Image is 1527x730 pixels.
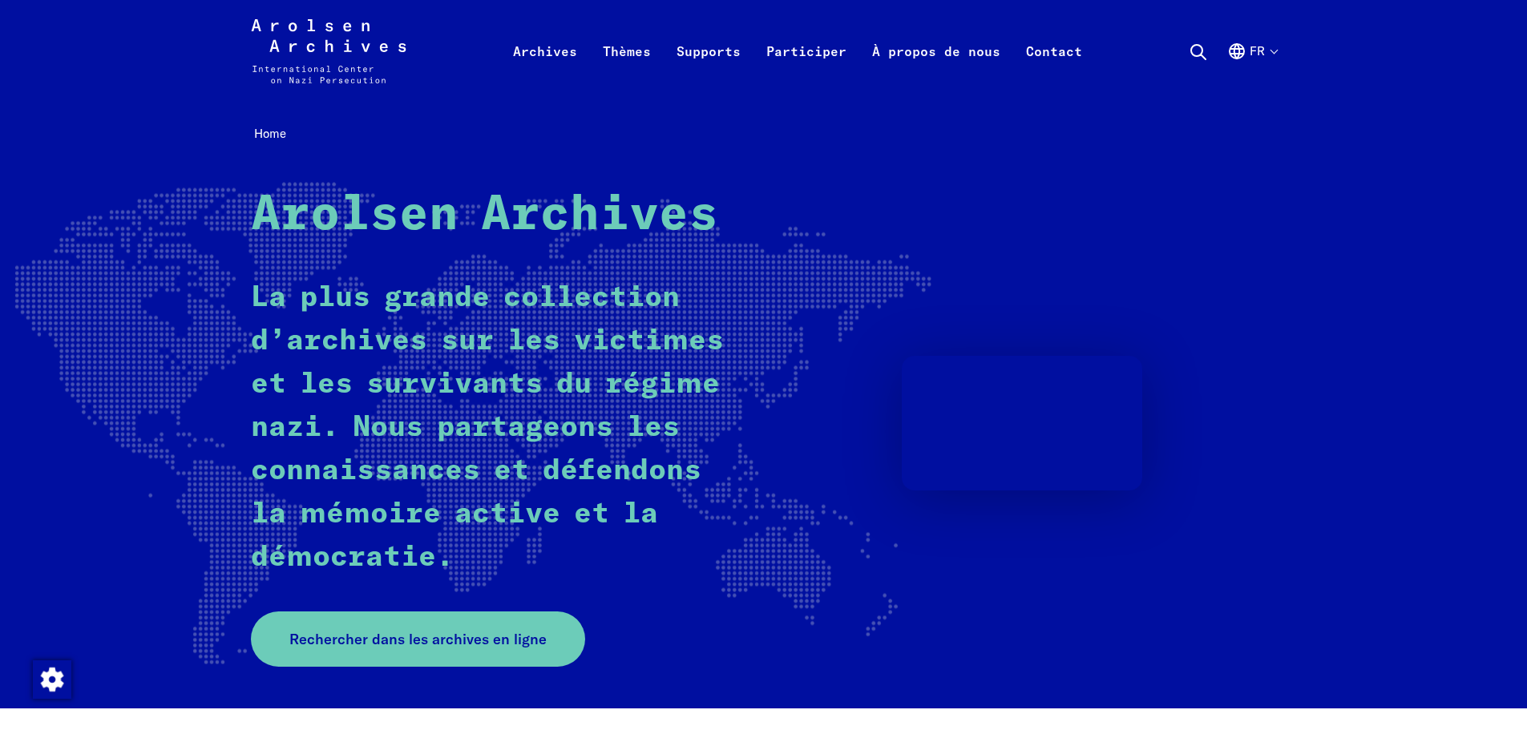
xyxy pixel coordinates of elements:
[859,38,1013,103] a: À propos de nous
[1013,38,1095,103] a: Contact
[251,276,736,579] p: La plus grande collection d’archives sur les victimes et les survivants du régime nazi. Nous part...
[289,628,547,650] span: Rechercher dans les archives en ligne
[254,126,286,141] span: Home
[251,122,1277,147] nav: Breadcrumb
[590,38,664,103] a: Thèmes
[251,611,585,667] a: Rechercher dans les archives en ligne
[251,192,718,240] strong: Arolsen Archives
[33,660,71,699] img: Modification du consentement
[500,38,590,103] a: Archives
[1227,42,1277,99] button: Français, sélection de la langue
[753,38,859,103] a: Participer
[500,19,1095,83] nav: Principal
[664,38,753,103] a: Supports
